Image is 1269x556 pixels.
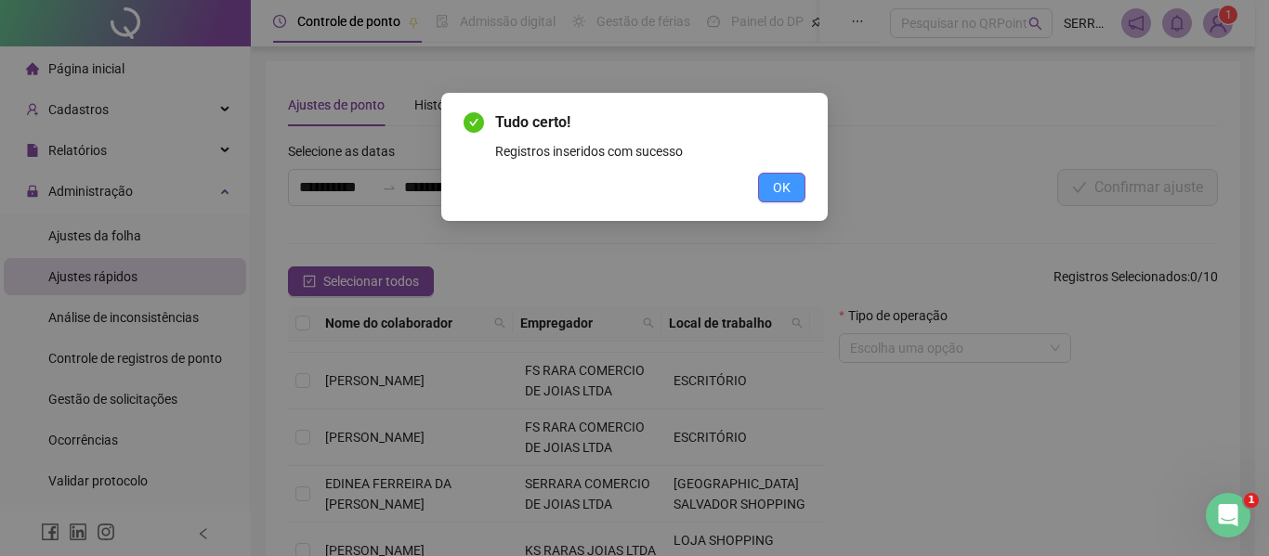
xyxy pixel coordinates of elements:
[464,112,484,133] span: check-circle
[773,177,791,198] span: OK
[1206,493,1250,537] iframe: Intercom live chat
[1244,493,1259,508] span: 1
[495,111,805,134] span: Tudo certo!
[495,141,805,162] div: Registros inseridos com sucesso
[758,173,805,202] button: OK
